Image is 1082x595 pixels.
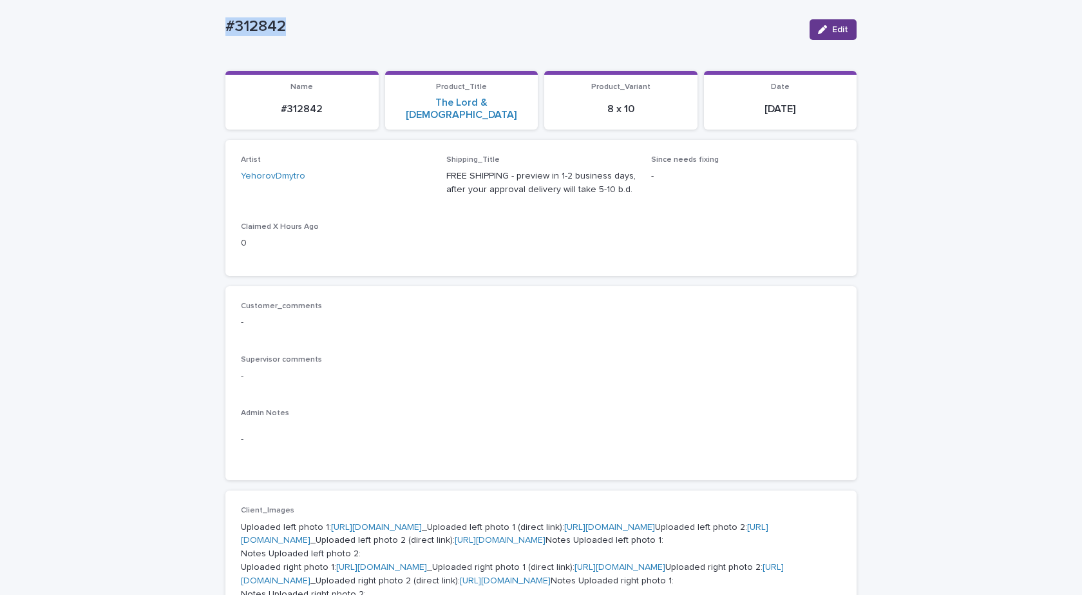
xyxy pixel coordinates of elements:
[241,507,294,514] span: Client_Images
[574,563,665,572] a: [URL][DOMAIN_NAME]
[552,103,690,115] p: 8 x 10
[771,83,790,91] span: Date
[651,156,719,164] span: Since needs fixing
[241,156,261,164] span: Artist
[241,409,289,417] span: Admin Notes
[241,223,319,231] span: Claimed X Hours Ago
[460,576,551,585] a: [URL][DOMAIN_NAME]
[225,17,799,36] p: #312842
[241,170,305,183] a: YehorovDmytro
[564,523,655,532] a: [URL][DOMAIN_NAME]
[446,156,500,164] span: Shipping_Title
[241,369,841,383] p: -
[241,316,841,329] p: -
[241,356,322,364] span: Supervisor comments
[436,83,487,91] span: Product_Title
[455,536,546,545] a: [URL][DOMAIN_NAME]
[290,83,313,91] span: Name
[241,237,431,250] p: 0
[336,563,427,572] a: [URL][DOMAIN_NAME]
[810,19,857,40] button: Edit
[241,433,841,446] p: -
[331,523,422,532] a: [URL][DOMAIN_NAME]
[446,170,636,197] p: FREE SHIPPING - preview in 1-2 business days, after your approval delivery will take 5-10 b.d.
[591,83,650,91] span: Product_Variant
[393,97,531,121] a: The Lord & [DEMOGRAPHIC_DATA]
[651,170,841,183] p: -
[832,25,848,34] span: Edit
[712,103,849,115] p: [DATE]
[233,103,371,115] p: #312842
[241,302,322,310] span: Customer_comments
[241,563,784,585] a: [URL][DOMAIN_NAME]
